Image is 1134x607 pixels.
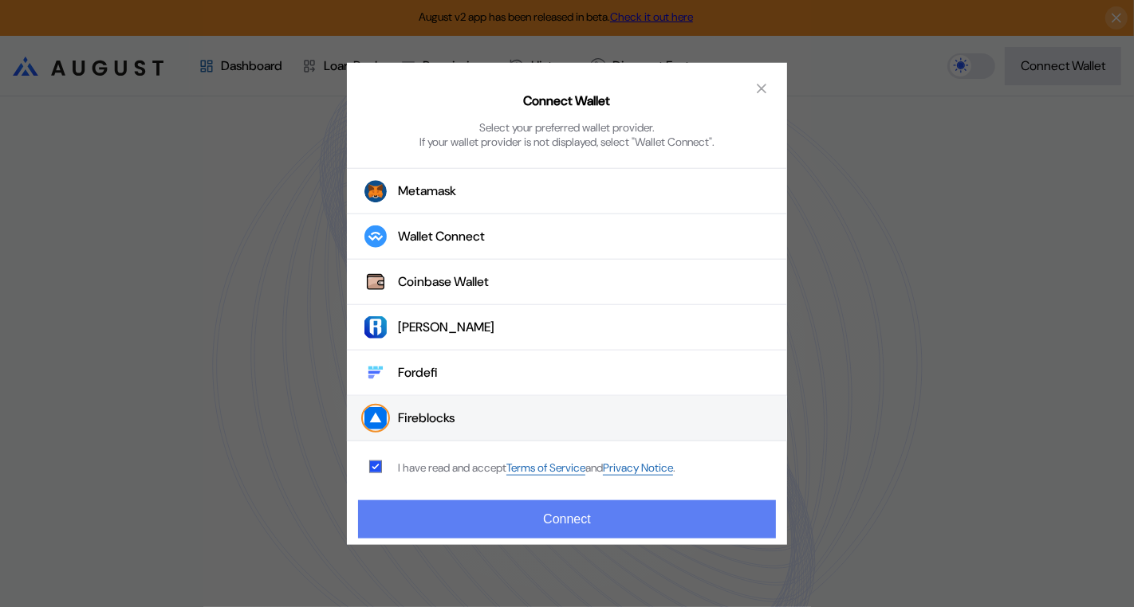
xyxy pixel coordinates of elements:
button: Coinbase WalletCoinbase Wallet [347,260,787,305]
div: I have read and accept . [398,460,675,476]
h2: Connect Wallet [524,92,611,109]
span: and [585,460,603,475]
img: Ronin Wallet [364,316,387,339]
button: Connect [358,499,776,538]
button: FordefiFordefi [347,350,787,396]
button: Ronin Wallet[PERSON_NAME] [347,305,787,350]
button: FireblocksFireblocks [347,396,787,441]
img: Fordefi [364,362,387,384]
button: Metamask [347,168,787,214]
img: Fireblocks [364,407,387,429]
a: Privacy Notice [603,460,673,476]
div: Wallet Connect [398,228,485,245]
div: Metamask [398,182,456,199]
button: Wallet Connect [347,214,787,260]
div: If your wallet provider is not displayed, select "Wallet Connect". [419,134,715,148]
a: Terms of Service [506,460,585,476]
div: [PERSON_NAME] [398,319,494,335]
div: Fireblocks [398,409,455,426]
button: close modal [749,76,774,101]
div: Coinbase Wallet [398,273,489,290]
div: Fordefi [398,364,438,381]
div: Select your preferred wallet provider. [479,119,655,134]
img: Coinbase Wallet [364,271,387,293]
